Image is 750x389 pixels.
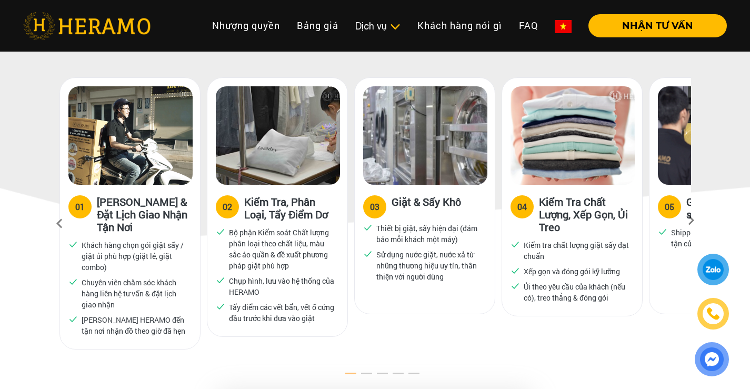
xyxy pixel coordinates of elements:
[229,275,335,297] p: Chụp hình, lưu vào hệ thống của HERAMO
[658,227,667,236] img: checked.svg
[363,86,487,185] img: heramo-quy-trinh-giat-hap-tieu-chuan-buoc-7
[68,86,193,185] img: heramo-quy-trinh-giat-hap-tieu-chuan-buoc-1
[216,275,225,285] img: checked.svg
[389,22,401,32] img: subToggleIcon
[338,371,349,382] button: 1
[392,195,461,216] h3: Giặt & Sấy Khô
[524,281,630,303] p: Ủi theo yêu cầu của khách (nếu có), treo thẳng & đóng gói
[539,195,634,233] h3: Kiểm Tra Chất Lượng, Xếp Gọn, Ủi Treo
[216,302,225,311] img: checked.svg
[524,240,630,262] p: Kiểm tra chất lượng giặt sấy đạt chuẩn
[75,201,85,213] div: 01
[588,14,727,37] button: NHẬN TƯ VẤN
[355,19,401,33] div: Dịch vụ
[707,308,719,320] img: phone-icon
[370,201,379,213] div: 03
[363,249,373,258] img: checked.svg
[68,277,78,286] img: checked.svg
[82,240,188,273] p: Khách hàng chọn gói giặt sấy / giặt ủi phù hợp (giặt lẻ, giặt combo)
[555,20,572,33] img: vn-flag.png
[216,227,225,236] img: checked.svg
[229,227,335,271] p: Bộ phận Kiểm soát Chất lượng phân loại theo chất liệu, màu sắc áo quần & đề xuất phương pháp giặt...
[354,371,365,382] button: 2
[517,201,527,213] div: 04
[288,14,347,37] a: Bảng giá
[511,240,520,249] img: checked.svg
[376,249,483,282] p: Sử dụng nước giặt, nước xả từ những thương hiệu uy tín, thân thiện với người dùng
[511,14,546,37] a: FAQ
[216,86,340,185] img: heramo-quy-trinh-giat-hap-tieu-chuan-buoc-2
[229,302,335,324] p: Tẩy điểm các vết bẩn, vết ố cứng đầu trước khi đưa vào giặt
[23,12,151,39] img: heramo-logo.png
[386,371,396,382] button: 4
[376,223,483,245] p: Thiết bị giặt, sấy hiện đại (đảm bảo mỗi khách một máy)
[363,223,373,232] img: checked.svg
[409,14,511,37] a: Khách hàng nói gì
[665,201,674,213] div: 05
[511,266,520,275] img: checked.svg
[524,266,620,277] p: Xếp gọn và đóng gói kỹ lưỡng
[511,86,635,185] img: heramo-quy-trinh-giat-hap-tieu-chuan-buoc-4
[204,14,288,37] a: Nhượng quyền
[402,371,412,382] button: 5
[370,371,381,382] button: 3
[97,195,192,233] h3: [PERSON_NAME] & Đặt Lịch Giao Nhận Tận Nơi
[68,240,78,249] img: checked.svg
[698,298,728,328] a: phone-icon
[223,201,232,213] div: 02
[68,314,78,324] img: checked.svg
[511,281,520,291] img: checked.svg
[580,21,727,31] a: NHẬN TƯ VẤN
[82,314,188,336] p: [PERSON_NAME] HERAMO đến tận nơi nhận đồ theo giờ đã hẹn
[244,195,339,221] h3: Kiểm Tra, Phân Loại, Tẩy Điểm Dơ
[82,277,188,310] p: Chuyên viên chăm sóc khách hàng liên hệ tư vấn & đặt lịch giao nhận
